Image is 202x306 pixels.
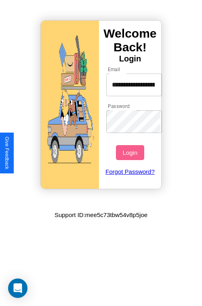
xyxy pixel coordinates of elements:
div: Open Intercom Messenger [8,279,27,298]
h3: Welcome Back! [99,27,161,54]
a: Forgot Password? [102,160,158,183]
h4: Login [99,54,161,63]
div: Give Feedback [4,137,10,169]
img: gif [41,21,99,189]
label: Email [108,66,120,73]
button: Login [116,145,144,160]
p: Support ID: mee5c73tbw54v8p5joe [55,209,147,220]
label: Password [108,103,129,110]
